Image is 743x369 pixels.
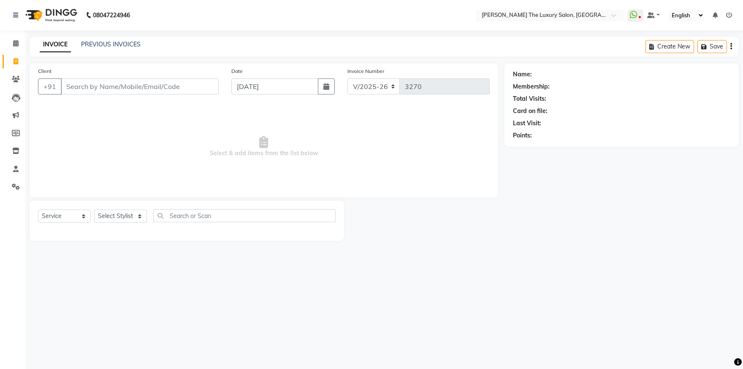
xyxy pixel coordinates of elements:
div: Total Visits: [513,94,546,103]
span: Select & add items from the list below [38,105,490,189]
b: 08047224946 [93,3,130,27]
div: Card on file: [513,107,548,116]
a: INVOICE [40,37,71,52]
img: logo [22,3,79,27]
button: Save [697,40,727,53]
div: Membership: [513,82,550,91]
label: Date [231,67,243,75]
div: Last Visit: [513,119,541,128]
div: Points: [513,131,532,140]
div: Name: [513,70,532,79]
a: PREVIOUS INVOICES [81,40,141,48]
input: Search by Name/Mobile/Email/Code [61,78,219,94]
button: +91 [38,78,62,94]
label: Client [38,67,52,75]
label: Invoice Number [347,67,384,75]
input: Search or Scan [153,209,336,222]
button: Create New [645,40,694,53]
